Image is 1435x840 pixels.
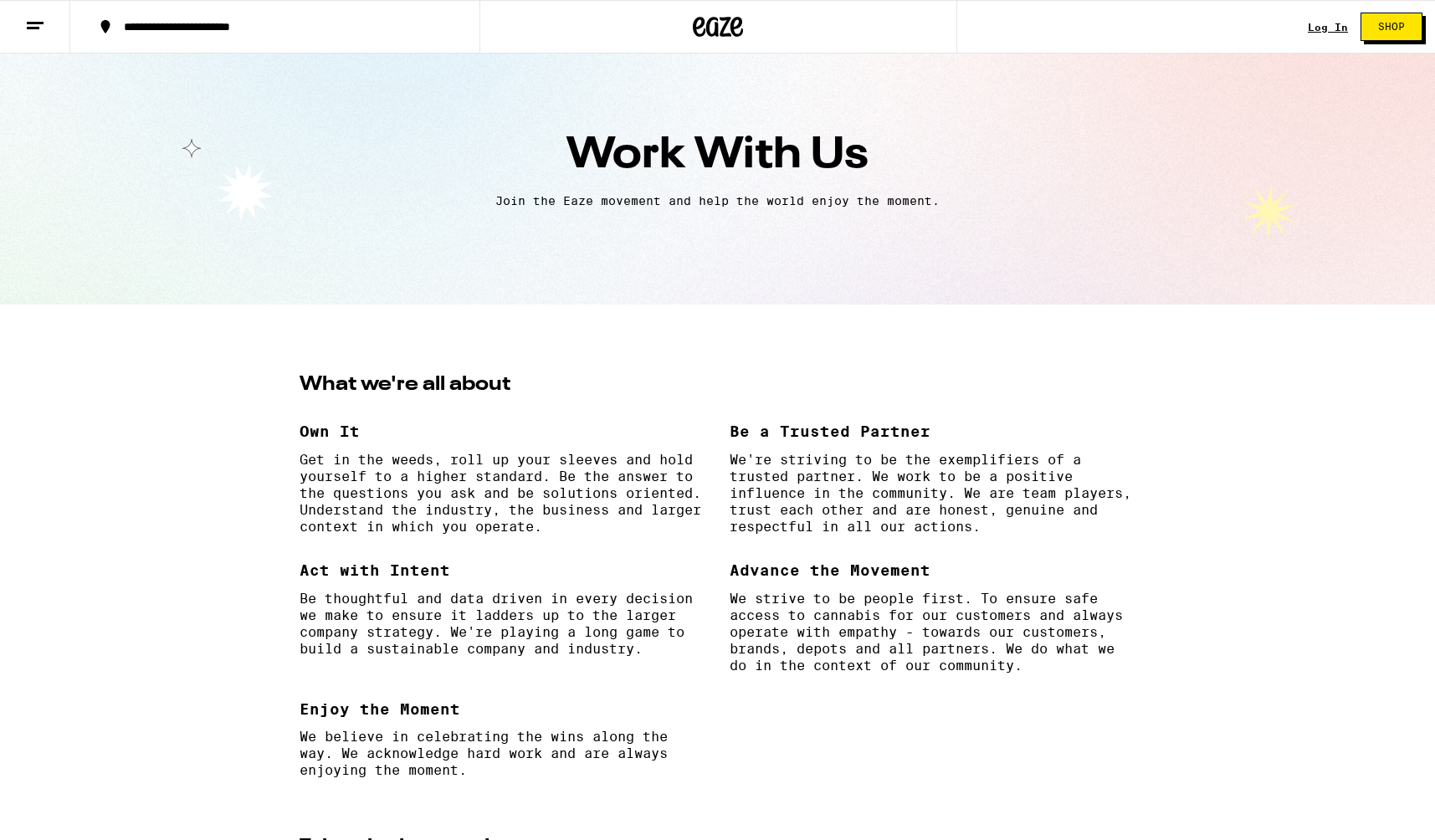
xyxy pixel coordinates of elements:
[300,375,1136,395] h2: What we're all about
[300,452,706,535] p: Get in the weeds, roll up your sleeves and hold yourself to a higher standard. Be the answer to t...
[1361,13,1422,41] button: Shop
[730,591,1136,674] p: We strive to be people first. To ensure safe access to cannabis for our customers and always oper...
[300,729,706,779] p: We believe in celebrating the wins along the way. We acknowledge hard work and are always enjoyin...
[397,194,1039,207] p: Join the Eaze movement and help the world enjoy the moment.
[730,559,1136,582] h3: Advance the Movement
[300,420,706,443] h3: Own It
[730,420,1136,443] h3: Be a Trusted Partner
[1378,22,1405,32] span: Shop
[730,452,1136,535] p: We're striving to be the exemplifiers of a trusted partner. We work to be a positive influence in...
[115,134,1320,177] h1: Work With Us
[10,12,120,25] span: Hi. Need any help?
[300,591,706,658] p: Be thoughtful and data driven in every decision we make to ensure it ladders up to the larger com...
[300,559,706,582] h3: Act with Intent
[1348,13,1435,41] a: Shop
[300,698,706,721] h3: Enjoy the Moment
[1308,22,1348,33] a: Log In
